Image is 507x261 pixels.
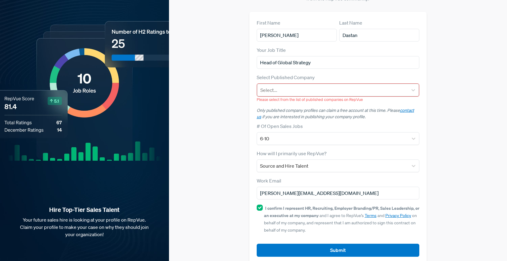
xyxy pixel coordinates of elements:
[257,46,286,54] label: Your Job Title
[257,19,280,26] label: First Name
[257,56,420,69] input: Title
[339,19,362,26] label: Last Name
[385,213,411,218] a: Privacy Policy
[257,107,420,120] p: Only published company profiles can claim a free account at this time. Please if you are interest...
[257,74,315,81] label: Select Published Company
[264,205,419,218] strong: I confirm I represent HR, Recruiting, Employer Branding/PR, Sales Leadership, or an executive at ...
[365,213,377,218] a: Terms
[257,177,281,184] label: Work Email
[257,108,414,119] a: contact us
[257,97,420,102] p: Please select from the list of published companies on RepVue
[10,206,159,214] strong: Hire Top-Tier Sales Talent
[257,187,420,199] input: Email
[264,206,419,233] span: and I agree to RepVue’s and on behalf of my company, and represent that I am authorized to sign t...
[257,150,326,157] label: How will I primarily use RepVue?
[257,122,303,130] label: # Of Open Sales Jobs
[10,216,159,238] p: Your future sales hire is looking at your profile on RepVue. Claim your profile to make your case...
[339,29,419,42] input: Last Name
[257,244,420,257] button: Submit
[257,29,337,42] input: First Name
